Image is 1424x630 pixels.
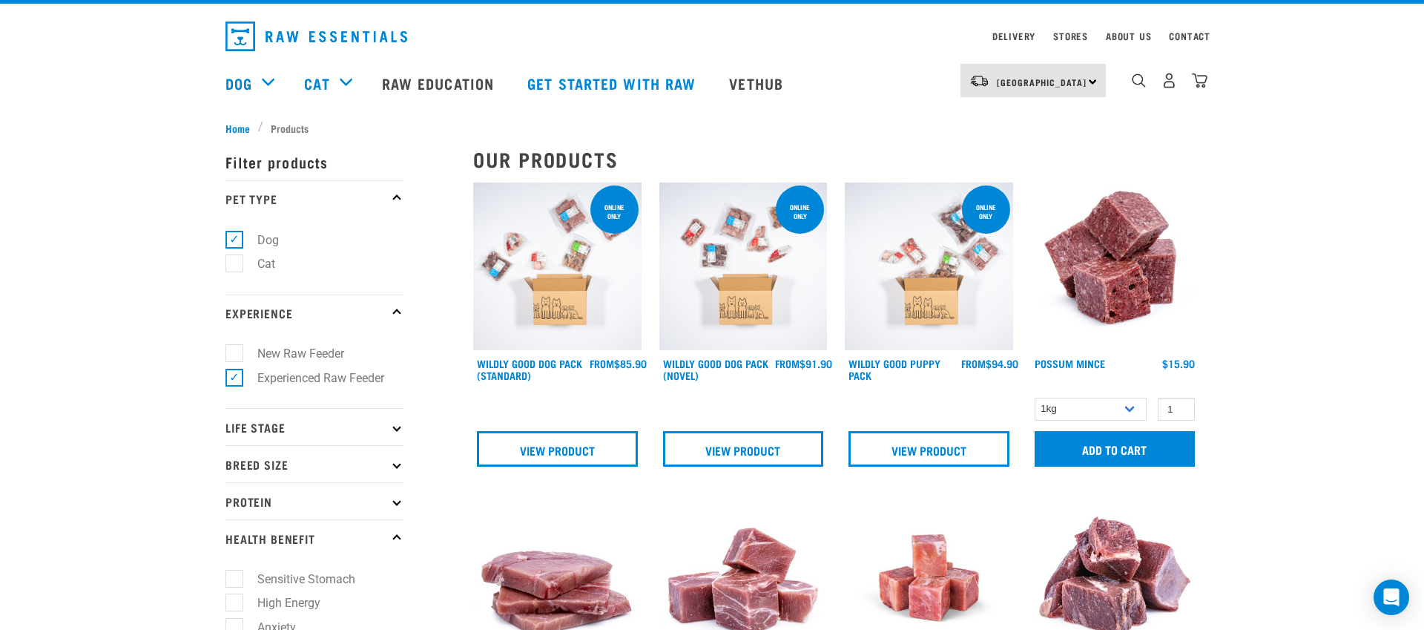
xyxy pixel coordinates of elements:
[225,22,407,51] img: Raw Essentials Logo
[234,255,281,273] label: Cat
[234,369,390,387] label: Experienced Raw Feeder
[848,361,940,378] a: Wildly Good Puppy Pack
[961,358,1018,370] div: $94.90
[992,33,1035,39] a: Delivery
[225,519,403,557] p: Health Benefit
[961,361,986,366] span: FROM
[225,120,258,136] a: Home
[225,445,403,482] p: Breed Size
[590,196,639,227] div: Online Only
[1192,73,1207,88] img: home-icon@2x.png
[775,361,800,366] span: FROM
[997,79,1087,85] span: [GEOGRAPHIC_DATA]
[225,408,403,445] p: Life Stage
[969,74,989,88] img: van-moving.png
[659,183,828,351] img: Dog Novel 0 2sec
[1169,33,1210,39] a: Contact
[776,196,824,227] div: Online Only
[225,120,250,136] span: Home
[225,72,252,94] a: Dog
[225,143,403,180] p: Filter products
[1031,183,1199,351] img: 1102 Possum Mince 01
[473,183,642,351] img: Dog 0 2sec
[1035,361,1105,366] a: Possum Mince
[225,120,1199,136] nav: breadcrumbs
[590,361,614,366] span: FROM
[1161,73,1177,88] img: user.png
[845,183,1013,351] img: Puppy 0 2sec
[1158,398,1195,421] input: 1
[1132,73,1146,88] img: home-icon-1@2x.png
[663,361,768,378] a: Wildly Good Dog Pack (Novel)
[225,180,403,217] p: Pet Type
[1106,33,1151,39] a: About Us
[1035,431,1196,467] input: Add to cart
[225,482,403,519] p: Protein
[590,358,647,370] div: $85.90
[962,196,1010,227] div: Online Only
[477,431,638,467] a: View Product
[512,53,714,113] a: Get started with Raw
[473,148,1199,171] h2: Our Products
[1162,358,1195,370] div: $15.90
[367,53,512,113] a: Raw Education
[714,53,802,113] a: Vethub
[234,231,285,249] label: Dog
[214,16,1210,57] nav: dropdown navigation
[775,358,832,370] div: $91.90
[848,431,1009,467] a: View Product
[663,431,824,467] a: View Product
[477,361,582,378] a: Wildly Good Dog Pack (Standard)
[225,295,403,332] p: Experience
[234,344,350,363] label: New Raw Feeder
[304,72,329,94] a: Cat
[234,594,326,612] label: High Energy
[1374,580,1409,615] div: Open Intercom Messenger
[1053,33,1088,39] a: Stores
[234,570,361,588] label: Sensitive Stomach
